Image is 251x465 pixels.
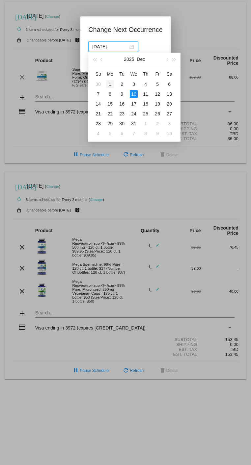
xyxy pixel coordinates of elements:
div: 30 [94,80,102,88]
input: Select date [92,43,128,50]
td: 1/10/2026 [163,129,175,138]
div: 5 [153,80,161,88]
div: 7 [130,130,138,137]
div: 14 [94,100,102,108]
div: 7 [94,90,102,98]
th: Wed [128,69,140,79]
td: 1/6/2026 [116,129,128,138]
div: 9 [118,90,126,98]
button: Last year (Control + left) [91,53,98,66]
div: 4 [142,80,150,88]
td: 12/17/2025 [128,99,140,109]
div: 25 [142,110,150,118]
td: 1/7/2026 [128,129,140,138]
td: 12/13/2025 [163,89,175,99]
td: 12/25/2025 [140,109,152,119]
div: 21 [94,110,102,118]
button: Dec [137,53,145,66]
td: 1/5/2026 [104,129,116,138]
td: 12/21/2025 [92,109,104,119]
td: 12/24/2025 [128,109,140,119]
th: Fri [152,69,163,79]
button: 2025 [124,53,134,66]
td: 12/12/2025 [152,89,163,99]
div: 5 [106,130,114,137]
div: 9 [153,130,161,137]
td: 12/11/2025 [140,89,152,99]
td: 12/5/2025 [152,79,163,89]
div: 8 [106,90,114,98]
td: 12/30/2025 [116,119,128,129]
div: 24 [130,110,138,118]
div: 15 [106,100,114,108]
div: 6 [165,80,173,88]
td: 12/8/2025 [104,89,116,99]
td: 11/30/2025 [92,79,104,89]
div: 16 [118,100,126,108]
td: 12/14/2025 [92,99,104,109]
td: 12/31/2025 [128,119,140,129]
td: 12/9/2025 [116,89,128,99]
th: Tue [116,69,128,79]
td: 12/27/2025 [163,109,175,119]
h1: Change Next Occurrence [88,24,163,35]
div: 3 [130,80,138,88]
div: 1 [106,80,114,88]
div: 10 [130,90,138,98]
div: 19 [153,100,161,108]
div: 10 [165,130,173,137]
td: 12/7/2025 [92,89,104,99]
td: 1/3/2026 [163,119,175,129]
td: 12/2/2025 [116,79,128,89]
div: 23 [118,110,126,118]
div: 22 [106,110,114,118]
td: 12/3/2025 [128,79,140,89]
td: 12/22/2025 [104,109,116,119]
div: 3 [165,120,173,128]
button: Next month (PageDown) [163,53,170,66]
th: Mon [104,69,116,79]
div: 2 [118,80,126,88]
div: 27 [165,110,173,118]
div: 11 [142,90,150,98]
td: 12/19/2025 [152,99,163,109]
td: 12/4/2025 [140,79,152,89]
th: Sat [163,69,175,79]
div: 2 [153,120,161,128]
div: 20 [165,100,173,108]
td: 12/6/2025 [163,79,175,89]
td: 12/28/2025 [92,119,104,129]
td: 12/26/2025 [152,109,163,119]
div: 17 [130,100,138,108]
div: 8 [142,130,150,137]
th: Sun [92,69,104,79]
td: 1/2/2026 [152,119,163,129]
td: 12/18/2025 [140,99,152,109]
div: 13 [165,90,173,98]
td: 12/1/2025 [104,79,116,89]
td: 12/15/2025 [104,99,116,109]
td: 1/8/2026 [140,129,152,138]
div: 1 [142,120,150,128]
div: 29 [106,120,114,128]
div: 30 [118,120,126,128]
div: 12 [153,90,161,98]
td: 1/9/2026 [152,129,163,138]
div: 28 [94,120,102,128]
div: 26 [153,110,161,118]
td: 1/4/2026 [92,129,104,138]
div: 31 [130,120,138,128]
button: Next year (Control + right) [171,53,178,66]
div: 18 [142,100,150,108]
td: 12/10/2025 [128,89,140,99]
td: 12/29/2025 [104,119,116,129]
td: 12/23/2025 [116,109,128,119]
div: 4 [94,130,102,137]
td: 1/1/2026 [140,119,152,129]
div: 6 [118,130,126,137]
td: 12/16/2025 [116,99,128,109]
th: Thu [140,69,152,79]
td: 12/20/2025 [163,99,175,109]
button: Previous month (PageUp) [98,53,106,66]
